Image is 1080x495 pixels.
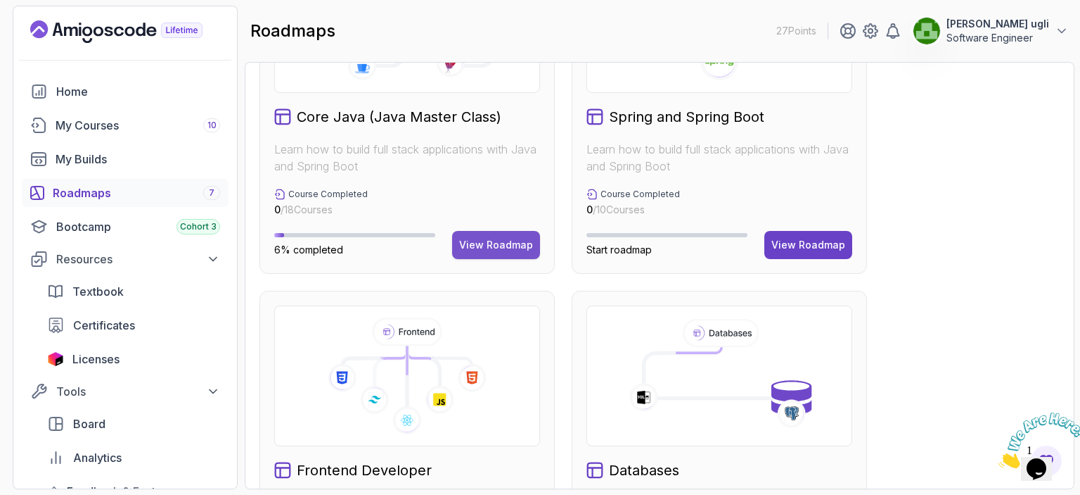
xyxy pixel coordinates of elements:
[22,145,229,173] a: builds
[764,231,852,259] button: View Roadmap
[771,238,845,252] div: View Roadmap
[73,449,122,466] span: Analytics
[609,460,679,480] h2: Databases
[288,189,368,200] p: Course Completed
[39,345,229,373] a: licenses
[73,415,105,432] span: Board
[993,407,1080,474] iframe: chat widget
[452,231,540,259] button: View Roadmap
[207,120,217,131] span: 10
[47,352,64,366] img: jetbrains icon
[73,317,135,334] span: Certificates
[53,184,220,201] div: Roadmaps
[6,6,93,61] img: Chat attention grabber
[22,213,229,241] a: bootcamp
[586,141,852,175] p: Learn how to build full stack applications with Java and Spring Boot
[56,383,220,400] div: Tools
[6,6,11,18] span: 1
[274,203,281,215] span: 0
[913,17,1069,45] button: user profile image[PERSON_NAME] ugliSoftware Engineer
[586,203,593,215] span: 0
[30,20,235,43] a: Landing page
[609,107,764,127] h2: Spring and Spring Boot
[209,187,214,199] span: 7
[180,221,217,232] span: Cohort 3
[586,203,680,217] p: / 10 Courses
[72,351,120,368] span: Licenses
[776,24,816,38] p: 27 Points
[22,77,229,106] a: home
[22,179,229,207] a: roadmaps
[297,460,432,480] h2: Frontend Developer
[274,244,343,256] span: 6% completed
[250,20,335,42] h2: roadmaps
[586,244,652,256] span: Start roadmap
[22,379,229,404] button: Tools
[459,238,533,252] div: View Roadmap
[913,18,940,44] img: user profile image
[600,189,680,200] p: Course Completed
[946,31,1049,45] p: Software Engineer
[297,107,501,127] h2: Core Java (Java Master Class)
[56,117,220,134] div: My Courses
[56,218,220,235] div: Bootcamp
[946,17,1049,31] p: [PERSON_NAME] ugli
[22,246,229,272] button: Resources
[56,251,220,268] div: Resources
[39,444,229,472] a: analytics
[39,410,229,438] a: board
[39,277,229,306] a: textbook
[39,311,229,339] a: certificates
[56,151,220,168] div: My Builds
[22,111,229,139] a: courses
[274,203,368,217] p: / 18 Courses
[72,283,124,300] span: Textbook
[56,83,220,100] div: Home
[274,141,540,175] p: Learn how to build full stack applications with Java and Spring Boot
